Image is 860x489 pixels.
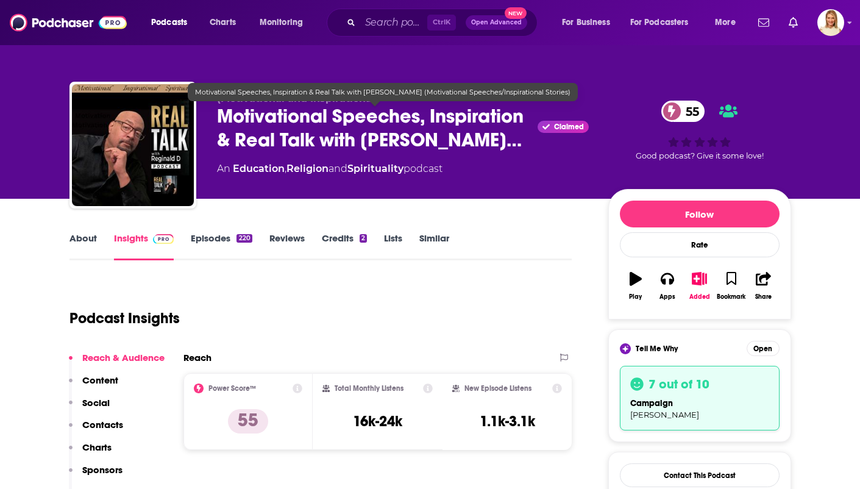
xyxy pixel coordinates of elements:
[784,12,803,33] a: Show notifications dropdown
[251,13,319,32] button: open menu
[72,84,194,206] img: Motivational Speeches, Inspiration & Real Talk with Reginald D (Motivational Speeches/Inspiration...
[630,410,699,419] span: [PERSON_NAME]
[419,232,449,260] a: Similar
[747,341,780,356] button: Open
[82,374,118,386] p: Content
[322,232,367,260] a: Credits2
[636,151,764,160] span: Good podcast? Give it some love!
[636,344,678,354] span: Tell Me Why
[689,293,710,301] div: Added
[553,13,625,32] button: open menu
[661,101,705,122] a: 55
[652,264,683,308] button: Apps
[183,352,211,363] h2: Reach
[360,234,367,243] div: 2
[69,309,180,327] h1: Podcast Insights
[353,412,402,430] h3: 16k-24k
[69,374,118,397] button: Content
[562,14,610,31] span: For Business
[706,13,751,32] button: open menu
[608,93,791,168] div: 55Good podcast? Give it some love!
[817,9,844,36] span: Logged in as leannebush
[717,293,745,301] div: Bookmark
[329,163,347,174] span: and
[188,83,578,101] div: Motivational Speeches, Inspiration & Real Talk with [PERSON_NAME] (Motivational Speeches/Inspirat...
[82,397,110,409] p: Social
[217,162,442,176] div: An podcast
[620,232,780,257] div: Rate
[630,398,673,409] span: campaign
[69,441,112,464] button: Charts
[153,234,174,244] img: Podchaser Pro
[622,13,706,32] button: open menu
[630,14,689,31] span: For Podcasters
[466,15,527,30] button: Open AdvancedNew
[427,15,456,30] span: Ctrl K
[480,412,535,430] h3: 1.1k-3.1k
[82,441,112,453] p: Charts
[69,232,97,260] a: About
[471,20,522,26] span: Open Advanced
[202,13,243,32] a: Charts
[683,264,715,308] button: Added
[286,163,329,174] a: Religion
[10,11,127,34] img: Podchaser - Follow, Share and Rate Podcasts
[747,264,779,308] button: Share
[817,9,844,36] button: Show profile menu
[82,419,123,430] p: Contacts
[260,14,303,31] span: Monitoring
[233,163,285,174] a: Education
[819,448,848,477] iframe: Intercom live chat
[620,201,780,227] button: Follow
[114,232,174,260] a: InsightsPodchaser Pro
[629,293,642,301] div: Play
[191,232,252,260] a: Episodes220
[620,463,780,487] a: Contact This Podcast
[151,14,187,31] span: Podcasts
[208,384,256,393] h2: Power Score™
[649,376,709,392] h3: 7 out of 10
[69,397,110,419] button: Social
[384,232,402,260] a: Lists
[505,7,527,19] span: New
[715,14,736,31] span: More
[269,232,305,260] a: Reviews
[753,12,774,33] a: Show notifications dropdown
[338,9,549,37] div: Search podcasts, credits, & more...
[285,163,286,174] span: ,
[69,464,123,487] button: Sponsors
[360,13,427,32] input: Search podcasts, credits, & more...
[228,409,268,434] p: 55
[69,419,123,441] button: Contacts
[143,13,203,32] button: open menu
[335,384,403,393] h2: Total Monthly Listens
[464,384,531,393] h2: New Episode Listens
[554,124,584,130] span: Claimed
[347,163,403,174] a: Spirituality
[622,345,629,352] img: tell me why sparkle
[69,352,165,374] button: Reach & Audience
[82,352,165,363] p: Reach & Audience
[673,101,705,122] span: 55
[716,264,747,308] button: Bookmark
[236,234,252,243] div: 220
[755,293,772,301] div: Share
[82,464,123,476] p: Sponsors
[817,9,844,36] img: User Profile
[620,264,652,308] button: Play
[659,293,675,301] div: Apps
[210,14,236,31] span: Charts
